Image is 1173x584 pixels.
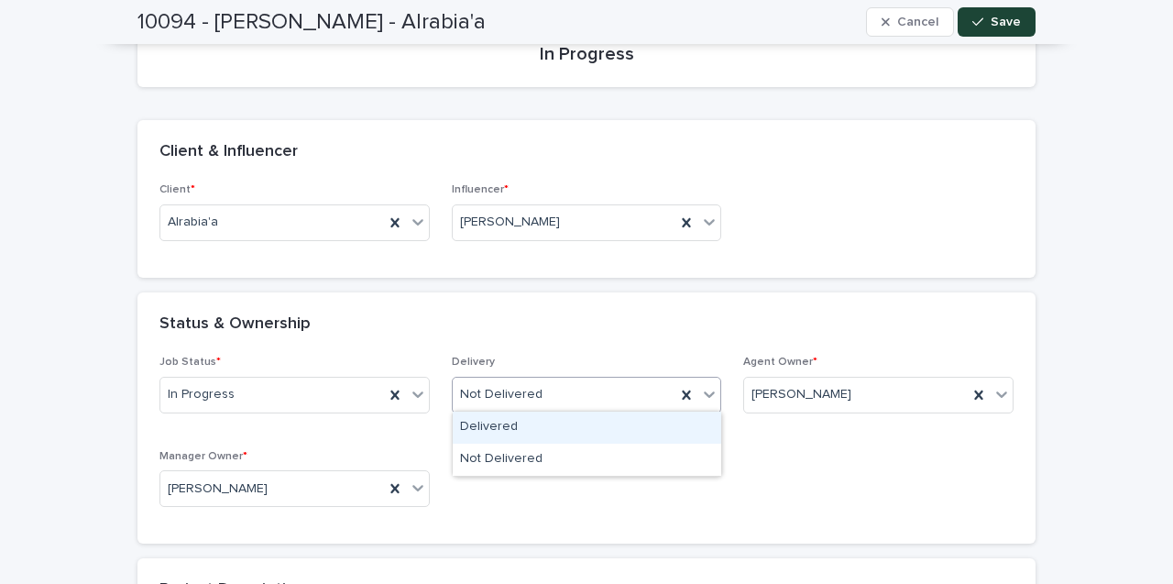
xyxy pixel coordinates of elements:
div: Not Delivered [453,444,721,476]
button: Cancel [866,7,954,37]
span: In Progress [168,385,235,404]
div: Delivered [453,412,721,444]
span: [PERSON_NAME] [168,479,268,499]
span: Cancel [897,16,938,28]
span: Manager Owner [159,451,247,462]
span: Save [991,16,1021,28]
span: Agent Owner [743,357,817,368]
span: Job Status [159,357,221,368]
span: Client [159,184,195,195]
span: [PERSON_NAME] [751,385,851,404]
h2: 10094 - [PERSON_NAME] - Alrabia'a [137,9,486,36]
span: [PERSON_NAME] [460,213,560,232]
h2: Client & Influencer [159,142,298,162]
button: Save [958,7,1036,37]
p: In Progress [159,43,1014,65]
span: Alrabia'a [168,213,218,232]
h2: Status & Ownership [159,314,311,335]
span: Influencer [452,184,509,195]
span: Not Delivered [460,385,543,404]
span: Delivery [452,357,495,368]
